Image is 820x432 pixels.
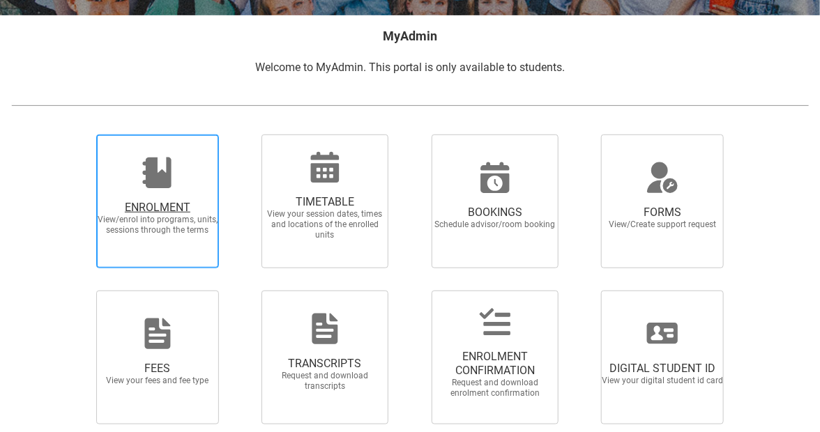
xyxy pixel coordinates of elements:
span: View/Create support request [601,219,724,230]
span: TIMETABLE [264,195,386,209]
span: TRANSCRIPTS [264,357,386,371]
span: Request and download enrolment confirmation [434,378,556,399]
span: View your session dates, times and locations of the enrolled units [264,209,386,240]
span: ENROLMENT [96,201,219,215]
span: Welcome to MyAdmin. This portal is only available to students. [255,61,565,74]
span: Schedule advisor/room booking [434,219,556,230]
span: FORMS [601,206,724,219]
span: View your fees and fee type [96,376,219,386]
span: DIGITAL STUDENT ID [601,362,724,376]
span: ENROLMENT CONFIRMATION [434,350,556,378]
span: View/enrol into programs, units, sessions through the terms [96,215,219,236]
span: BOOKINGS [434,206,556,219]
span: Request and download transcripts [264,371,386,392]
span: View your digital student id card [601,376,724,386]
span: FEES [96,362,219,376]
h2: MyAdmin [11,26,809,45]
